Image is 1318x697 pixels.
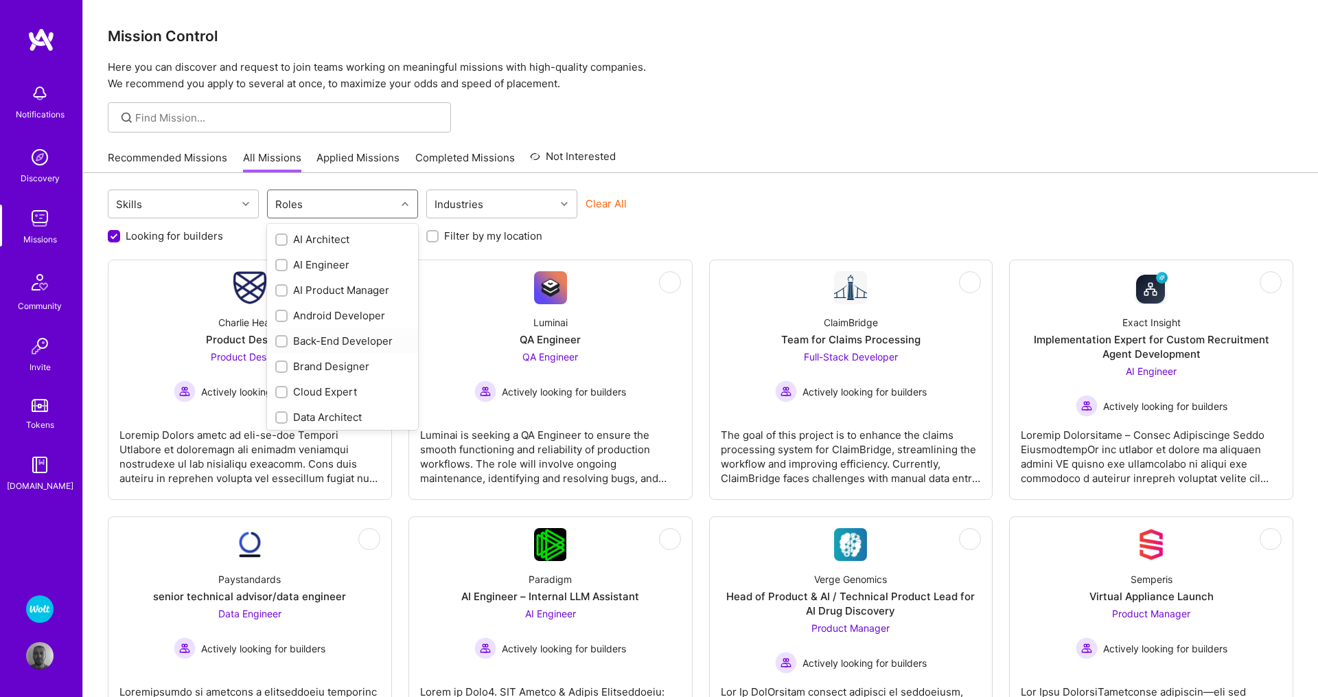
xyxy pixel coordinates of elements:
[119,110,135,126] i: icon SearchGrey
[23,232,57,247] div: Missions
[119,417,380,485] div: Loremip Dolors ametc ad eli-se-doe Tempori Utlabore et doloremagn ali enimadm veniamqui nostrudex...
[233,271,266,304] img: Company Logo
[174,637,196,659] img: Actively looking for builders
[964,277,975,288] i: icon EyeClosed
[474,637,496,659] img: Actively looking for builders
[804,351,898,363] span: Full-Stack Developer
[664,277,675,288] i: icon EyeClosed
[242,201,249,207] i: icon Chevron
[415,150,515,173] a: Completed Missions
[1135,528,1168,561] img: Company Logo
[1131,572,1172,586] div: Semperis
[211,351,289,363] span: Product Designer
[402,201,408,207] i: icon Chevron
[32,399,48,412] img: tokens
[420,417,681,485] div: Luminai is seeking a QA Engineer to ensure the smooth functioning and reliability of production w...
[316,150,400,173] a: Applied Missions
[23,595,57,623] a: Wolt - Fintech: Payments Expansion Team
[201,641,325,656] span: Actively looking for builders
[1126,365,1177,377] span: AI Engineer
[502,385,626,399] span: Actively looking for builders
[26,418,54,432] div: Tokens
[1122,315,1181,330] div: Exact Insight
[561,201,568,207] i: icon Chevron
[1135,271,1168,304] img: Company Logo
[26,332,54,360] img: Invite
[218,572,281,586] div: Paystandards
[1265,277,1276,288] i: icon EyeClosed
[108,59,1293,92] p: Here you can discover and request to join teams working on meaningful missions with high-quality ...
[1089,589,1214,604] div: Virtual Appliance Launch
[26,80,54,107] img: bell
[21,171,60,185] div: Discovery
[1112,608,1190,619] span: Product Manager
[1076,395,1098,417] img: Actively looking for builders
[721,589,982,618] div: Head of Product & AI / Technical Product Lead for AI Drug Discovery
[721,417,982,485] div: The goal of this project is to enhance the claims processing system for ClaimBridge, streamlining...
[520,332,581,347] div: QA Engineer
[522,351,578,363] span: QA Engineer
[113,194,146,214] div: Skills
[1265,534,1276,545] i: icon EyeClosed
[1021,332,1282,361] div: Implementation Expert for Custom Recruitment Agent Development
[218,608,281,619] span: Data Engineer
[664,534,675,545] i: icon EyeClosed
[275,308,410,323] div: Android Developer
[16,107,65,122] div: Notifications
[108,27,1293,45] h3: Mission Control
[218,315,281,330] div: Charlie Health
[534,271,567,304] img: Company Logo
[26,642,54,670] img: User Avatar
[126,229,223,243] label: Looking for builders
[275,232,410,247] div: AI Architect
[7,479,73,493] div: [DOMAIN_NAME]
[533,315,568,330] div: Luminai
[27,27,55,52] img: logo
[153,589,346,604] div: senior technical advisor/data engineer
[26,144,54,171] img: discovery
[474,380,496,402] img: Actively looking for builders
[275,410,410,424] div: Data Architect
[444,229,542,243] label: Filter by my location
[811,622,890,634] span: Product Manager
[721,271,982,488] a: Company LogoClaimBridgeTeam for Claims ProcessingFull-Stack Developer Actively looking for builde...
[23,642,57,670] a: User Avatar
[529,572,572,586] div: Paradigm
[108,150,227,173] a: Recommended Missions
[243,150,301,173] a: All Missions
[119,271,380,488] a: Company LogoCharlie HealthProduct DesignerProduct Designer Actively looking for buildersActively ...
[275,334,410,348] div: Back-End Developer
[26,451,54,479] img: guide book
[174,380,196,402] img: Actively looking for builders
[233,528,266,561] img: Company Logo
[206,332,293,347] div: Product Designer
[775,380,797,402] img: Actively looking for builders
[781,332,921,347] div: Team for Claims Processing
[1021,417,1282,485] div: Loremip Dolorsitame – Consec Adipiscinge Seddo EiusmodtempOr inc utlabor et dolore ma aliquaen ad...
[201,385,325,399] span: Actively looking for builders
[802,656,927,670] span: Actively looking for builders
[824,315,878,330] div: ClaimBridge
[275,258,410,272] div: AI Engineer
[431,194,487,214] div: Industries
[834,271,867,304] img: Company Logo
[26,595,54,623] img: Wolt - Fintech: Payments Expansion Team
[530,148,616,173] a: Not Interested
[18,299,62,313] div: Community
[586,196,627,211] button: Clear All
[26,205,54,232] img: teamwork
[275,283,410,297] div: AI Product Manager
[964,534,975,545] i: icon EyeClosed
[1021,271,1282,488] a: Company LogoExact InsightImplementation Expert for Custom Recruitment Agent DevelopmentAI Enginee...
[775,652,797,674] img: Actively looking for builders
[1103,641,1227,656] span: Actively looking for builders
[814,572,887,586] div: Verge Genomics
[1103,399,1227,413] span: Actively looking for builders
[502,641,626,656] span: Actively looking for builders
[802,385,927,399] span: Actively looking for builders
[461,589,639,604] div: AI Engineer – Internal LLM Assistant
[834,528,867,561] img: Company Logo
[30,360,51,374] div: Invite
[275,359,410,374] div: Brand Designer
[135,111,441,125] input: Find Mission...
